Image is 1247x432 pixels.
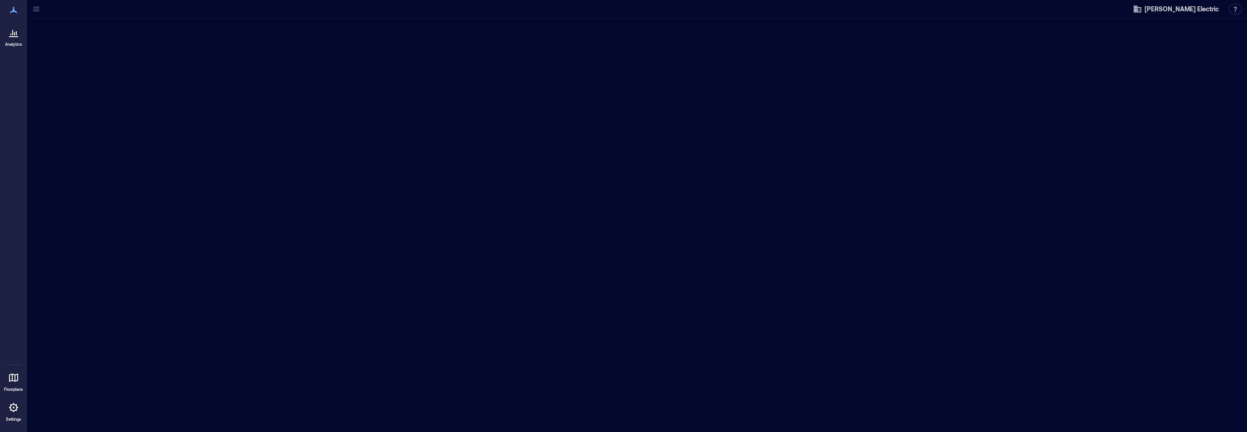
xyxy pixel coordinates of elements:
[1130,2,1222,16] button: [PERSON_NAME] Electric
[6,417,21,422] p: Settings
[4,387,23,392] p: Floorplans
[1,367,26,395] a: Floorplans
[1145,5,1219,14] span: [PERSON_NAME] Electric
[2,22,25,50] a: Analytics
[3,397,24,425] a: Settings
[5,42,22,47] p: Analytics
